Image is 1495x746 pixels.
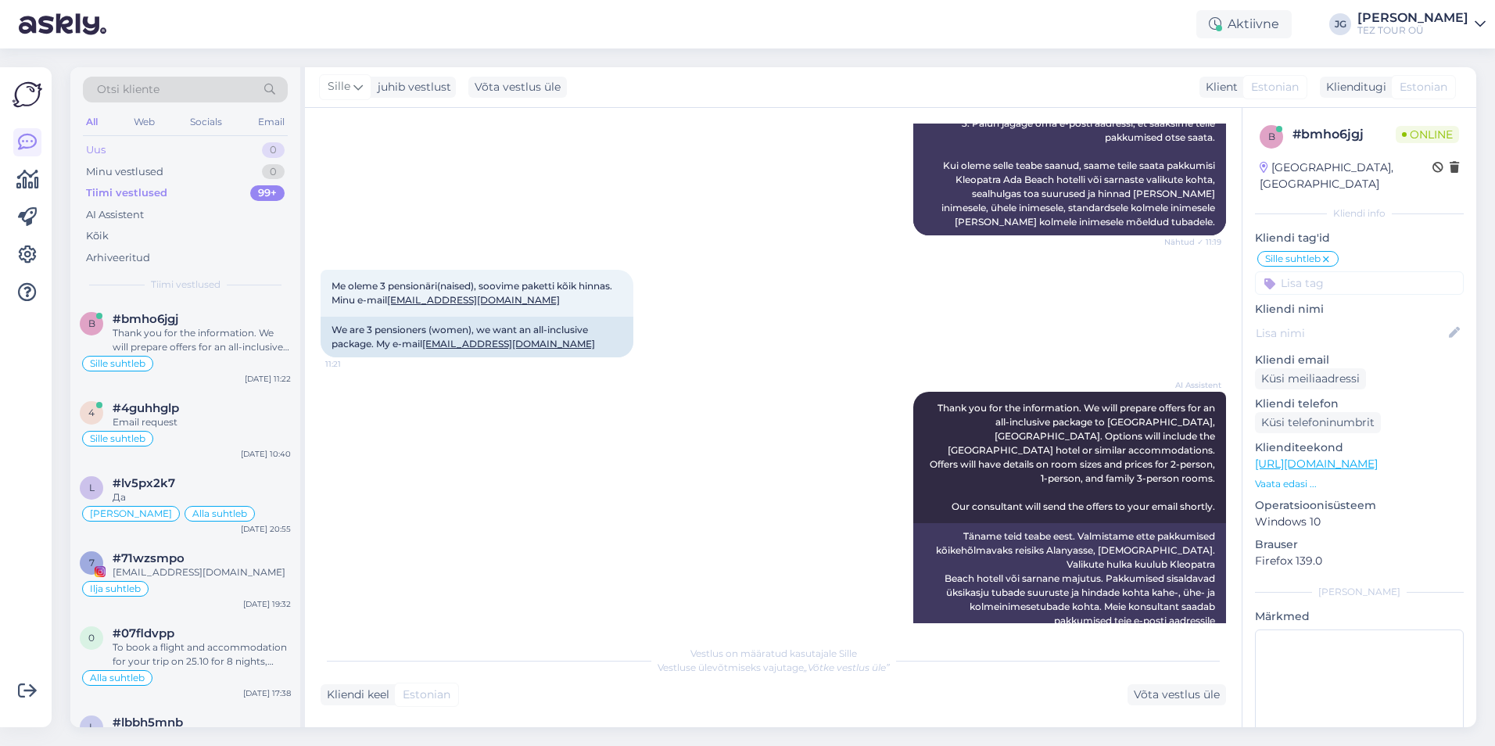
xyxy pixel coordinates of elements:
[1255,553,1464,569] p: Firefox 139.0
[930,402,1217,512] span: Thank you for the information. We will prepare offers for an all-inclusive package to [GEOGRAPHIC...
[403,687,450,703] span: Estonian
[1268,131,1275,142] span: b
[913,523,1226,648] div: Täname teid teabe eest. Valmistame ette pakkumised kõikehõlmavaks reisiks Alanyasse, [DEMOGRAPHIC...
[468,77,567,98] div: Võta vestlus üle
[97,81,160,98] span: Otsi kliente
[192,509,247,518] span: Alla suhtleb
[1255,497,1464,514] p: Operatsioonisüsteem
[1256,325,1446,342] input: Lisa nimi
[113,326,291,354] div: Thank you for the information. We will prepare offers for an all-inclusive package to [GEOGRAPHIC...
[1260,160,1432,192] div: [GEOGRAPHIC_DATA], [GEOGRAPHIC_DATA]
[1292,125,1396,144] div: # bmho6jgj
[1357,12,1468,24] div: [PERSON_NAME]
[89,482,95,493] span: l
[113,476,175,490] span: #lv5px2k7
[332,280,615,306] span: Me oleme 3 pensionäri(naised), soovime paketti kõik hinnas. Minu e-mail
[88,407,95,418] span: 4
[243,687,291,699] div: [DATE] 17:38
[1357,12,1486,37] a: [PERSON_NAME]TEZ TOUR OÜ
[1255,457,1378,471] a: [URL][DOMAIN_NAME]
[250,185,285,201] div: 99+
[88,632,95,644] span: 0
[90,673,145,683] span: Alla suhtleb
[1265,254,1321,264] span: Sille suhtleb
[90,509,172,518] span: [PERSON_NAME]
[86,250,150,266] div: Arhiveeritud
[113,716,183,730] span: #lbbh5mnb
[1396,126,1459,143] span: Online
[187,112,225,132] div: Socials
[113,415,291,429] div: Email request
[1357,24,1468,37] div: TEZ TOUR OÜ
[86,207,144,223] div: AI Assistent
[1163,379,1221,391] span: AI Assistent
[113,401,179,415] span: #4guhhglp
[387,294,560,306] a: [EMAIL_ADDRESS][DOMAIN_NAME]
[1255,608,1464,625] p: Märkmed
[90,434,145,443] span: Sille suhtleb
[1196,10,1292,38] div: Aktiivne
[1255,368,1366,389] div: Küsi meiliaadressi
[86,228,109,244] div: Kõik
[83,112,101,132] div: All
[255,112,288,132] div: Email
[86,185,167,201] div: Tiimi vestlused
[151,278,220,292] span: Tiimi vestlused
[913,26,1226,235] div: Vajame veidi rohkem teavet, et [PERSON_NAME] broneerimispakkumine teie reisile Alanyasse, Türgiss...
[1329,13,1351,35] div: JG
[113,640,291,669] div: To book a flight and accommodation for your trip on 25.10 for 8 nights, follow these steps: 1. Go...
[243,598,291,610] div: [DATE] 19:32
[86,164,163,180] div: Minu vestlused
[131,112,158,132] div: Web
[89,721,95,733] span: l
[321,317,633,357] div: We are 3 pensioners (women), we want an all-inclusive package. My e-mail
[1251,79,1299,95] span: Estonian
[1255,585,1464,599] div: [PERSON_NAME]
[89,557,95,568] span: 7
[371,79,451,95] div: juhib vestlust
[13,80,42,109] img: Askly Logo
[328,78,350,95] span: Sille
[113,626,174,640] span: #07fldvpp
[1255,301,1464,317] p: Kliendi nimi
[90,359,145,368] span: Sille suhtleb
[113,312,178,326] span: #bmho6jgj
[1255,439,1464,456] p: Klienditeekond
[1320,79,1386,95] div: Klienditugi
[1128,684,1226,705] div: Võta vestlus üle
[262,142,285,158] div: 0
[1255,412,1381,433] div: Küsi telefoninumbrit
[86,142,106,158] div: Uus
[113,565,291,579] div: [EMAIL_ADDRESS][DOMAIN_NAME]
[321,687,389,703] div: Kliendi keel
[241,448,291,460] div: [DATE] 10:40
[1255,514,1464,530] p: Windows 10
[1255,206,1464,221] div: Kliendi info
[1255,271,1464,295] input: Lisa tag
[90,584,141,594] span: Ilja suhtleb
[262,164,285,180] div: 0
[1255,352,1464,368] p: Kliendi email
[422,338,595,350] a: [EMAIL_ADDRESS][DOMAIN_NAME]
[1163,236,1221,248] span: Nähtud ✓ 11:19
[1255,230,1464,246] p: Kliendi tag'id
[241,523,291,535] div: [DATE] 20:55
[804,662,890,673] i: „Võtke vestlus üle”
[1255,536,1464,553] p: Brauser
[88,317,95,329] span: b
[113,490,291,504] div: Да
[245,373,291,385] div: [DATE] 11:22
[1255,477,1464,491] p: Vaata edasi ...
[690,647,857,659] span: Vestlus on määratud kasutajale Sille
[658,662,890,673] span: Vestluse ülevõtmiseks vajutage
[325,358,384,370] span: 11:21
[1255,396,1464,412] p: Kliendi telefon
[113,551,185,565] span: #71wzsmpo
[1400,79,1447,95] span: Estonian
[1199,79,1238,95] div: Klient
